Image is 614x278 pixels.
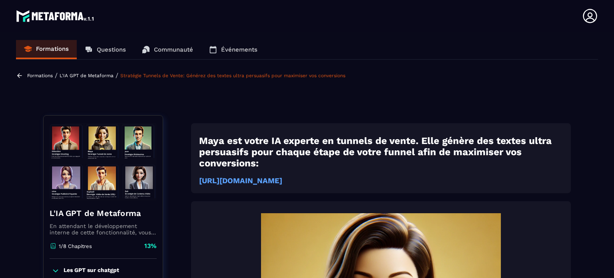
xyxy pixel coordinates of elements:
a: Communauté [134,40,201,59]
a: [URL][DOMAIN_NAME] [199,176,282,185]
a: Formations [16,40,77,59]
a: Événements [201,40,265,59]
p: 13% [144,242,157,250]
p: Questions [97,46,126,53]
img: logo [16,8,95,24]
a: Stratégie Tunnels de Vente: Générez des textes ultra persuasifs pour maximiser vos conversions [120,73,345,78]
p: Formations [36,45,69,52]
p: Événements [221,46,257,53]
a: Formations [27,73,53,78]
span: / [116,72,118,79]
h4: L'IA GPT de Metaforma [50,208,157,219]
a: Questions [77,40,134,59]
img: banner [50,122,157,202]
strong: Maya est votre IA experte en tunnels de vente. Elle génère des textes ultra persuasifs pour chaqu... [199,135,552,169]
p: En attendant le développement interne de cette fonctionnalité, vous pouvez déjà l’utiliser avec C... [50,223,157,236]
p: Les GPT sur chatgpt [64,267,119,275]
p: Communauté [154,46,193,53]
p: 1/8 Chapitres [59,243,92,249]
span: / [55,72,58,79]
a: L'IA GPT de Metaforma [60,73,114,78]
